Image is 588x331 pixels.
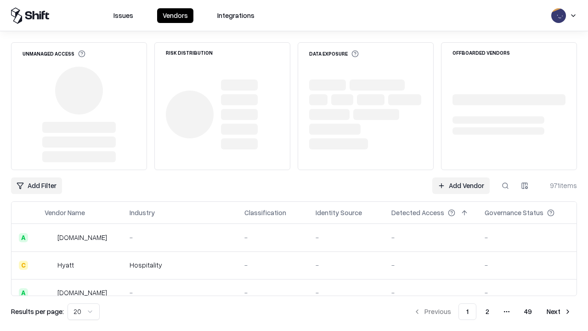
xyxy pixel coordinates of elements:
div: A [19,233,28,242]
div: - [244,288,301,297]
div: - [130,288,230,297]
div: Identity Source [316,208,362,217]
div: - [391,260,470,270]
button: Next [541,303,577,320]
div: - [391,233,470,242]
img: intrado.com [45,233,54,242]
div: Industry [130,208,155,217]
div: Hospitality [130,260,230,270]
div: [DOMAIN_NAME] [57,233,107,242]
div: - [130,233,230,242]
div: - [316,288,377,297]
div: - [485,260,569,270]
div: Vendor Name [45,208,85,217]
div: Data Exposure [309,50,359,57]
button: 2 [478,303,497,320]
div: - [391,288,470,297]
button: 1 [458,303,476,320]
div: - [485,288,569,297]
div: - [244,233,301,242]
div: Classification [244,208,286,217]
div: C [19,261,28,270]
button: 49 [517,303,539,320]
img: primesec.co.il [45,288,54,297]
div: - [316,260,377,270]
button: Vendors [157,8,193,23]
div: Detected Access [391,208,444,217]
button: Issues [108,8,139,23]
button: Add Filter [11,177,62,194]
div: - [485,233,569,242]
div: - [316,233,377,242]
nav: pagination [408,303,577,320]
div: Hyatt [57,260,74,270]
button: Integrations [212,8,260,23]
a: Add Vendor [432,177,490,194]
div: Unmanaged Access [23,50,85,57]
img: Hyatt [45,261,54,270]
div: - [244,260,301,270]
p: Results per page: [11,307,64,316]
div: Offboarded Vendors [452,50,510,55]
div: Governance Status [485,208,543,217]
div: 971 items [540,181,577,190]
div: A [19,288,28,297]
div: [DOMAIN_NAME] [57,288,107,297]
div: Risk Distribution [166,50,213,55]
